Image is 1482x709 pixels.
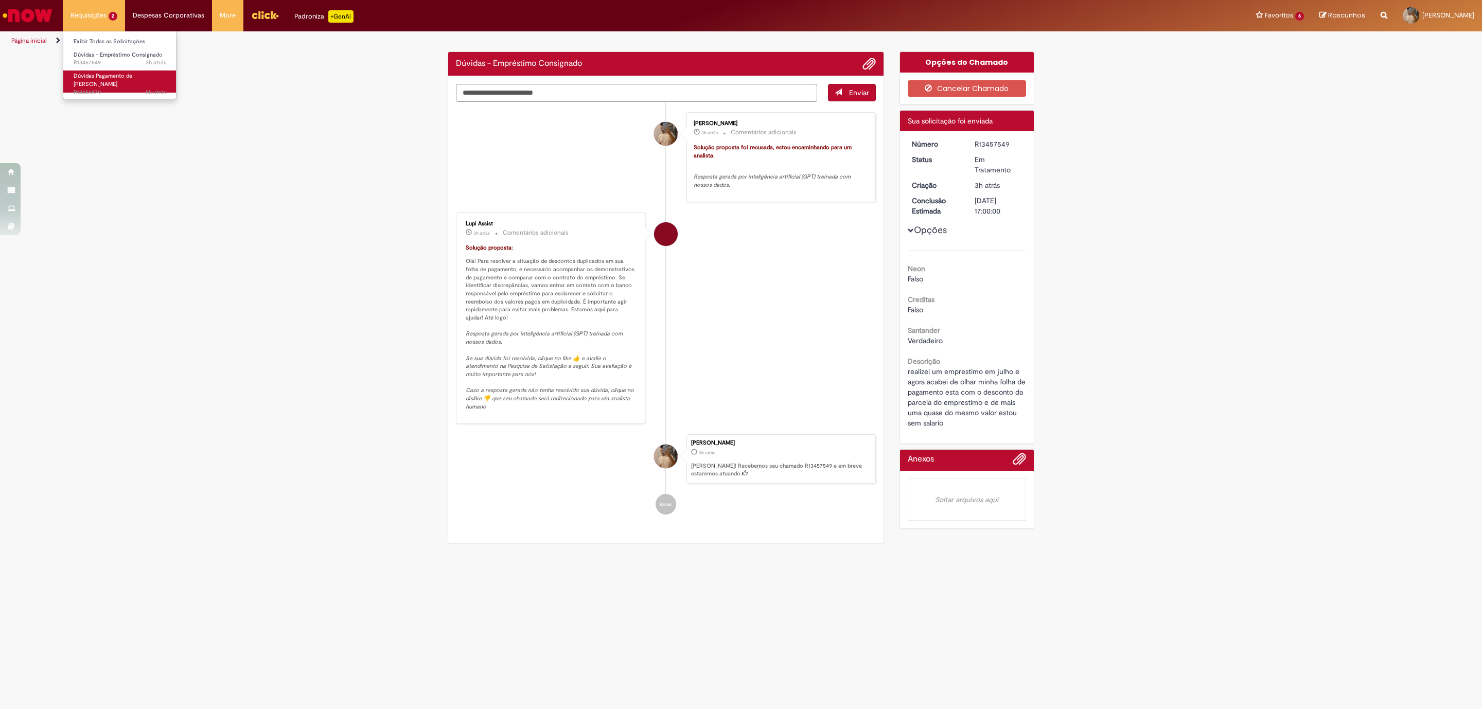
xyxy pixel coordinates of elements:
button: Adicionar anexos [1013,452,1026,471]
p: +GenAi [328,10,354,23]
em: Resposta gerada por inteligência artificial (GPT) treinada com nossos dados. Se sua dúvida foi re... [466,330,636,410]
span: Falso [908,305,923,314]
div: [PERSON_NAME] [691,440,870,446]
ul: Histórico de tíquete [456,102,876,525]
b: Creditas [908,295,934,304]
ul: Trilhas de página [8,31,980,50]
font: Solução proposta foi recusada, estou encaminhando para um analista. [694,144,853,159]
div: Padroniza [294,10,354,23]
div: R13457549 [975,139,1022,149]
button: Adicionar anexos [862,57,876,70]
span: Requisições [70,10,107,21]
button: Enviar [828,84,876,101]
span: [PERSON_NAME] [1422,11,1474,20]
div: 28/08/2025 12:21:36 [975,180,1022,190]
b: Santander [908,326,940,335]
div: Mauricio Erculano Silva [654,445,678,468]
div: [DATE] 17:00:00 [975,196,1022,216]
span: More [220,10,236,21]
font: Solução proposta: [466,244,513,252]
a: Página inicial [11,37,47,45]
span: Enviar [849,88,869,97]
p: [PERSON_NAME]! Recebemos seu chamado R13457549 e em breve estaremos atuando. [691,462,870,478]
span: 6 [1295,12,1304,21]
img: ServiceNow [1,5,54,26]
em: Soltar arquivos aqui [908,478,1027,521]
em: Resposta gerada por inteligência artificial (GPT) treinada com nossos dados. [694,173,852,189]
a: Aberto R13457549 : Dúvidas - Empréstimo Consignado [63,49,177,68]
span: 3h atrás [699,450,715,456]
small: Comentários adicionais [731,128,797,137]
span: realizei um emprestimo em julho e agora acabei de olhar minha folha de pagamento esta com o desco... [908,367,1028,428]
span: Favoritos [1265,10,1293,21]
span: 3h atrás [975,181,1000,190]
span: 3h atrás [473,230,490,236]
ul: Requisições [63,31,177,99]
span: 3h atrás [146,59,166,66]
div: Lupi Assist [466,221,637,227]
b: Descrição [908,357,940,366]
li: Mauricio Erculano Silva [456,434,876,484]
a: Exibir Todas as Solicitações [63,36,177,47]
time: 28/08/2025 12:21:43 [473,230,490,236]
span: 2 [109,12,117,21]
dt: Número [904,139,967,149]
span: Despesas Corporativas [133,10,204,21]
dt: Status [904,154,967,165]
button: Cancelar Chamado [908,80,1027,97]
time: 28/08/2025 12:21:36 [975,181,1000,190]
img: click_logo_yellow_360x200.png [251,7,279,23]
span: Rascunhos [1328,10,1365,20]
span: R13456879 [74,88,166,97]
p: Olá! Para resolver a situação de descontos duplicados em sua folha de pagamento, é necessário aco... [466,244,637,411]
dt: Criação [904,180,967,190]
span: Verdadeiro [908,336,943,345]
time: 28/08/2025 10:54:59 [146,88,166,96]
span: R13457549 [74,59,166,67]
b: Neon [908,264,925,273]
h2: Dúvidas - Empréstimo Consignado Histórico de tíquete [456,59,582,68]
a: Aberto R13456879 : Dúvidas Pagamento de Salário [63,70,177,93]
time: 28/08/2025 12:22:12 [701,130,718,136]
time: 28/08/2025 12:21:36 [699,450,715,456]
div: Lupi Assist [654,222,678,246]
div: [PERSON_NAME] [694,120,865,127]
span: Falso [908,274,923,283]
textarea: Digite sua mensagem aqui... [456,84,817,102]
small: Comentários adicionais [503,228,569,237]
span: 5h atrás [146,88,166,96]
div: Mauricio Erculano Silva [654,122,678,146]
span: 3h atrás [701,130,718,136]
a: Rascunhos [1319,11,1365,21]
h2: Anexos [908,455,934,464]
span: Dúvidas - Empréstimo Consignado [74,51,163,59]
div: Em Tratamento [975,154,1022,175]
dt: Conclusão Estimada [904,196,967,216]
span: Sua solicitação foi enviada [908,116,993,126]
span: Dúvidas Pagamento de [PERSON_NAME] [74,72,132,88]
div: Opções do Chamado [900,52,1034,73]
